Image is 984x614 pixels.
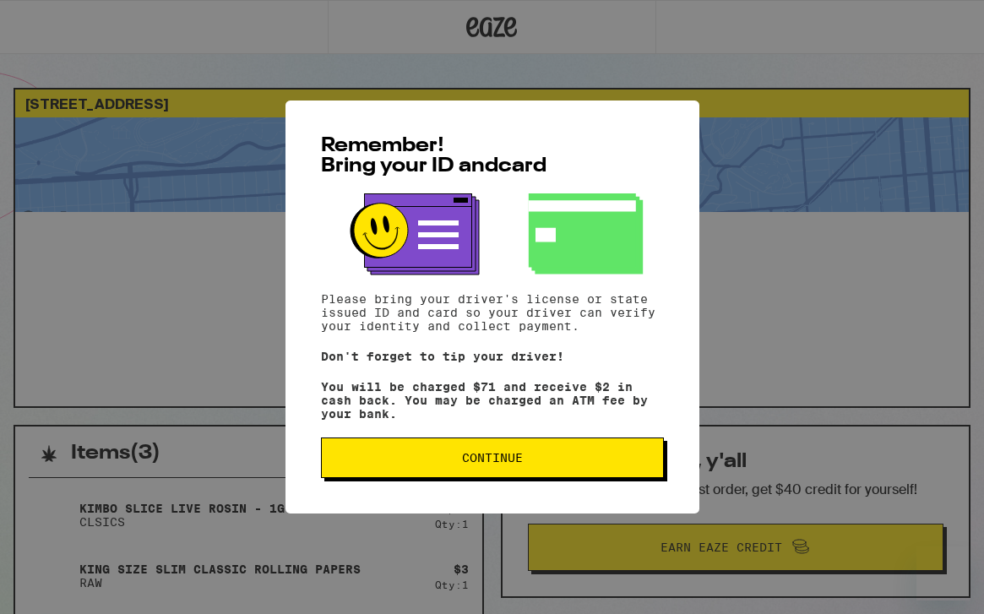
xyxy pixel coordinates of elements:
[321,437,664,478] button: Continue
[462,452,523,464] span: Continue
[916,546,970,600] iframe: Button to launch messaging window
[321,350,664,363] p: Don't forget to tip your driver!
[321,136,546,177] span: Remember! Bring your ID and card
[321,380,664,421] p: You will be charged $71 and receive $2 in cash back. You may be charged an ATM fee by your bank.
[321,292,664,333] p: Please bring your driver's license or state issued ID and card so your driver can verify your ide...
